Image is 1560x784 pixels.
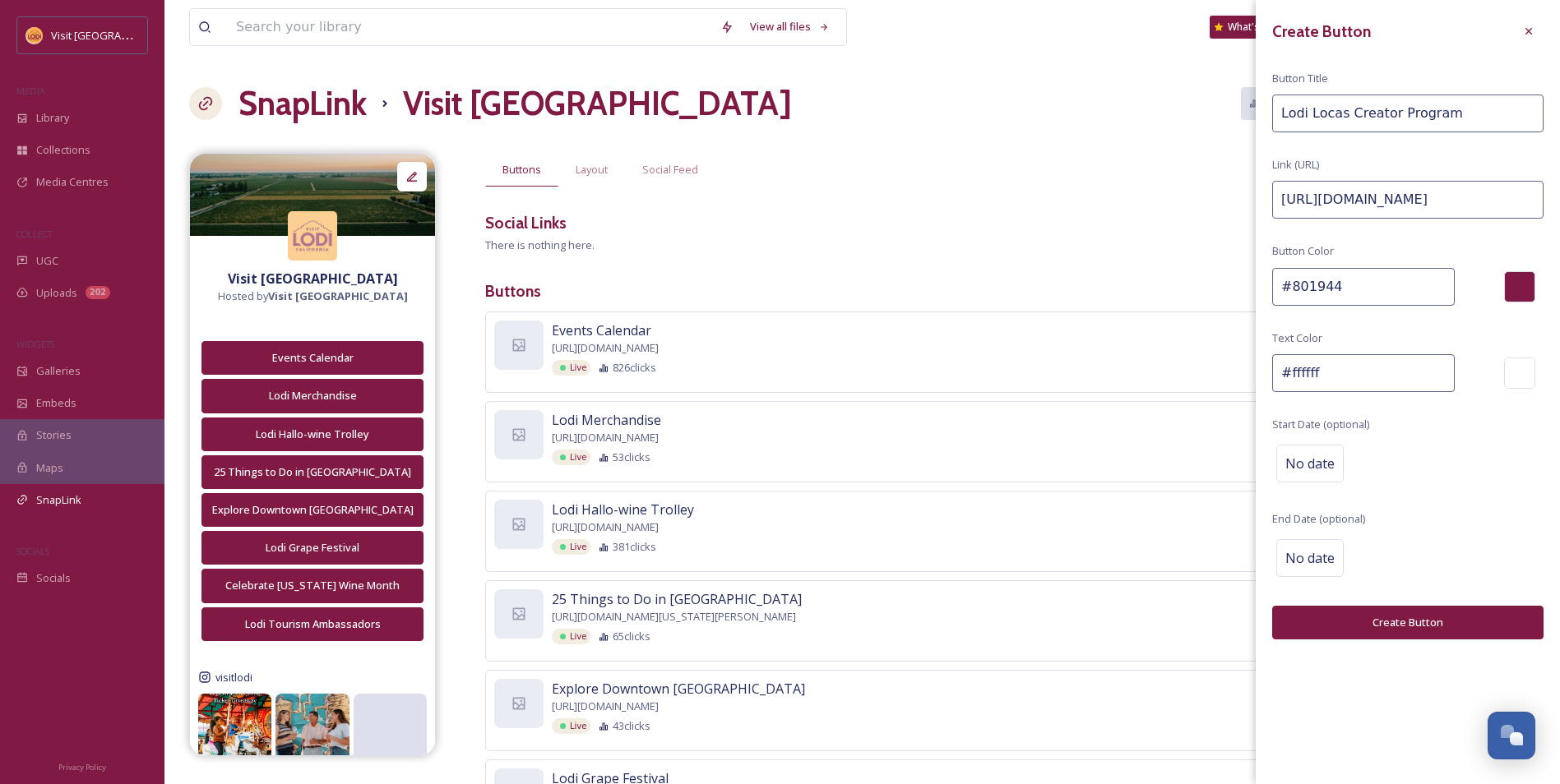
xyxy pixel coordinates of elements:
[211,350,414,366] div: Events Calendar
[1272,95,1544,132] input: My Link
[211,616,414,632] div: Lodi Tourism Ambassadors
[211,464,414,480] div: 25 Things to Do in [GEOGRAPHIC_DATA]
[218,288,408,304] span: Hosted by
[1272,417,1369,432] span: Start Date (optional)
[201,607,424,641] button: Lodi Tourism Ambassadors
[1488,712,1535,759] button: Open Chat
[642,162,698,178] span: Social Feed
[502,162,541,178] span: Buttons
[16,228,52,240] span: COLLECT
[552,410,661,430] span: Lodi Merchandise
[211,388,414,404] div: Lodi Merchandise
[190,154,435,236] img: f3c95699-6446-452f-9a14-16c78ac2645e.jpg
[211,502,414,518] div: Explore Downtown [GEOGRAPHIC_DATA]
[36,570,71,586] span: Socials
[613,629,650,644] span: 65 clicks
[485,238,595,252] span: There is nothing here.
[552,629,590,644] div: Live
[552,539,590,555] div: Live
[36,174,109,190] span: Media Centres
[1272,181,1544,219] input: https://www.snapsea.io
[201,455,424,489] button: 25 Things to Do in [GEOGRAPHIC_DATA]
[36,253,58,269] span: UGC
[552,589,802,609] span: 25 Things to Do in [GEOGRAPHIC_DATA]
[1210,16,1292,39] a: What's New
[1272,330,1322,346] span: Text Color
[58,756,106,776] a: Privacy Policy
[36,110,69,126] span: Library
[1272,157,1319,173] span: Link (URL)
[552,609,796,625] span: [URL][DOMAIN_NAME][US_STATE][PERSON_NAME]
[552,500,694,519] span: Lodi Hallo-wine Trolley
[613,718,650,734] span: 43 clicks
[16,85,45,97] span: MEDIA
[36,363,81,379] span: Galleries
[36,492,81,508] span: SnapLink
[1285,548,1335,568] span: No date
[552,430,659,445] span: [URL][DOMAIN_NAME]
[228,9,712,45] input: Search your library
[201,379,424,413] button: Lodi Merchandise
[201,569,424,602] button: Celebrate [US_STATE] Wine Month
[228,270,398,288] strong: Visit [GEOGRAPHIC_DATA]
[1272,511,1365,527] span: End Date (optional)
[552,321,651,340] span: Events Calendar
[36,460,63,476] span: Maps
[1272,606,1544,639] button: Create Button
[36,427,72,443] span: Stories
[403,79,792,128] h1: Visit [GEOGRAPHIC_DATA]
[51,27,178,43] span: Visit [GEOGRAPHIC_DATA]
[215,670,252,685] span: visitlodi
[268,288,408,303] strong: Visit [GEOGRAPHIC_DATA]
[1272,20,1371,44] h3: Create Button
[552,519,659,535] span: [URL][DOMAIN_NAME]
[201,493,424,527] button: Explore Downtown [GEOGRAPHIC_DATA]
[238,79,367,128] a: SnapLink
[201,417,424,451] button: Lodi Hallo-wine Trolley
[211,427,414,442] div: Lodi Hallo-wine Trolley
[1272,71,1328,86] span: Button Title
[485,279,1535,303] h3: Buttons
[201,341,424,375] button: Events Calendar
[198,694,271,767] img: 542365447_18519622201017286_5505526804462102091_n.jpg
[1241,87,1321,119] button: Analytics
[26,27,43,44] img: Square%20Social%20Visit%20Lodi.png
[275,694,349,767] img: 543566967_18519611155017286_6235159110996239675_n.jpg
[613,360,656,376] span: 826 clicks
[552,360,590,376] div: Live
[86,286,110,299] div: 202
[552,699,659,714] span: [URL][DOMAIN_NAME]
[1272,243,1334,259] span: Button Color
[613,450,650,465] span: 53 clicks
[552,679,805,699] span: Explore Downtown [GEOGRAPHIC_DATA]
[552,340,659,356] span: [URL][DOMAIN_NAME]
[36,285,77,301] span: Uploads
[552,450,590,465] div: Live
[211,540,414,556] div: Lodi Grape Festival
[552,718,590,734] div: Live
[288,211,337,261] img: Square%20Social%20Visit%20Lodi.png
[1285,454,1335,473] span: No date
[485,211,567,235] h3: Social Links
[211,578,414,593] div: Celebrate [US_STATE] Wine Month
[613,539,656,555] span: 381 clicks
[58,762,106,772] span: Privacy Policy
[36,395,76,411] span: Embeds
[742,11,838,43] a: View all files
[1241,87,1329,119] a: Analytics
[16,338,54,350] span: WIDGETS
[576,162,608,178] span: Layout
[36,142,90,158] span: Collections
[201,531,424,565] button: Lodi Grape Festival
[16,545,49,557] span: SOCIALS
